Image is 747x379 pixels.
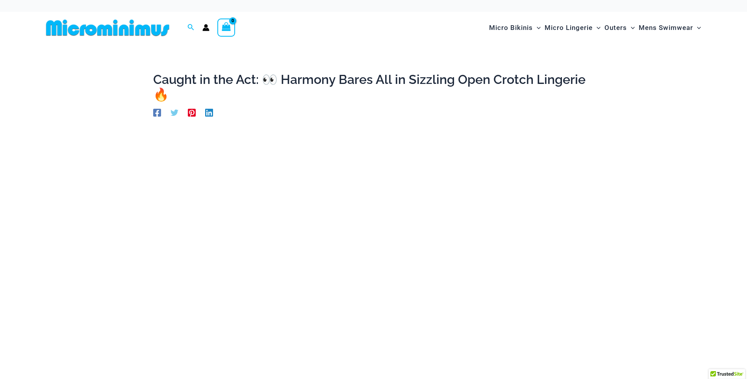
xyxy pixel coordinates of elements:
[486,15,704,41] nav: Site Navigation
[202,24,209,31] a: Account icon link
[153,108,161,116] a: Facebook
[171,108,178,116] a: Twitter
[205,108,213,116] a: Linkedin
[627,18,635,38] span: Menu Toggle
[187,23,195,33] a: Search icon link
[604,18,627,38] span: Outers
[487,16,543,40] a: Micro BikinisMenu ToggleMenu Toggle
[43,19,172,37] img: MM SHOP LOGO FLAT
[545,18,593,38] span: Micro Lingerie
[639,18,693,38] span: Mens Swimwear
[217,19,235,37] a: View Shopping Cart, empty
[543,16,602,40] a: Micro LingerieMenu ToggleMenu Toggle
[533,18,541,38] span: Menu Toggle
[602,16,637,40] a: OutersMenu ToggleMenu Toggle
[593,18,601,38] span: Menu Toggle
[637,16,703,40] a: Mens SwimwearMenu ToggleMenu Toggle
[188,108,196,116] a: Pinterest
[153,72,594,102] h1: Caught in the Act: 👀 Harmony Bares All in Sizzling Open Crotch Lingerie 🔥
[693,18,701,38] span: Menu Toggle
[489,18,533,38] span: Micro Bikinis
